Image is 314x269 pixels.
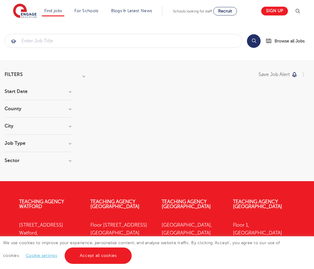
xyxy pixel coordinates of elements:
[5,89,71,94] h3: Start Date
[44,8,62,13] a: Find jobs
[74,8,98,13] a: For Schools
[258,72,298,77] button: Save job alert
[173,9,212,13] span: Schools looking for staff
[13,4,37,19] img: Engage Education
[19,199,64,209] a: Teaching Agency Watford
[111,8,152,13] a: Blogs & Latest News
[5,124,71,128] h3: City
[5,141,71,146] h3: Job Type
[213,7,237,15] a: Recruit
[3,241,280,258] span: We use cookies to improve your experience, personalise content, and analyse website traffic. By c...
[162,221,224,269] p: [GEOGRAPHIC_DATA], [GEOGRAPHIC_DATA] [GEOGRAPHIC_DATA], LS1 5SH 0113 323 7633
[5,72,23,77] span: Filters
[5,34,242,48] input: Submit
[258,72,290,77] p: Save job alert
[218,9,232,13] span: Recruit
[5,158,71,163] h3: Sector
[162,199,211,209] a: Teaching Agency [GEOGRAPHIC_DATA]
[5,106,71,111] h3: County
[90,221,153,269] p: Floor [STREET_ADDRESS] [GEOGRAPHIC_DATA] [GEOGRAPHIC_DATA], BN1 3XF 01273 447633
[90,199,140,209] a: Teaching Agency [GEOGRAPHIC_DATA]
[233,199,282,209] a: Teaching Agency [GEOGRAPHIC_DATA]
[261,7,288,15] a: Sign up
[26,253,57,258] a: Cookie settings
[65,247,132,264] a: Accept all cookies
[275,38,305,45] span: Browse all Jobs
[247,34,261,48] button: Search
[265,38,309,45] a: Browse all Jobs
[19,221,81,261] p: [STREET_ADDRESS] Watford, WD17 1SZ 01923 281040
